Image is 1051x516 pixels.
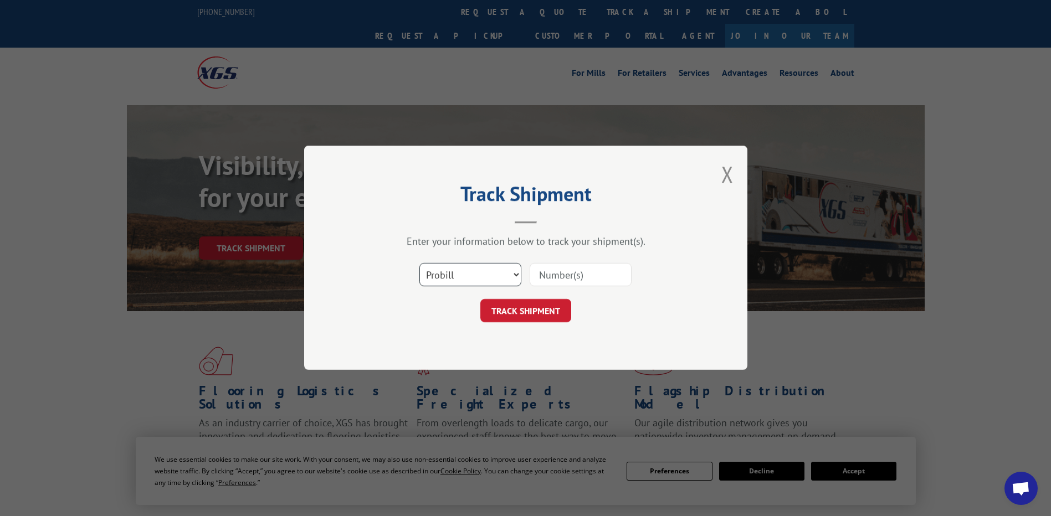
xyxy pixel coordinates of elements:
input: Number(s) [530,264,632,287]
button: Close modal [721,159,734,189]
button: TRACK SHIPMENT [480,300,571,323]
div: Open chat [1004,472,1038,505]
h2: Track Shipment [360,186,692,207]
div: Enter your information below to track your shipment(s). [360,235,692,248]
